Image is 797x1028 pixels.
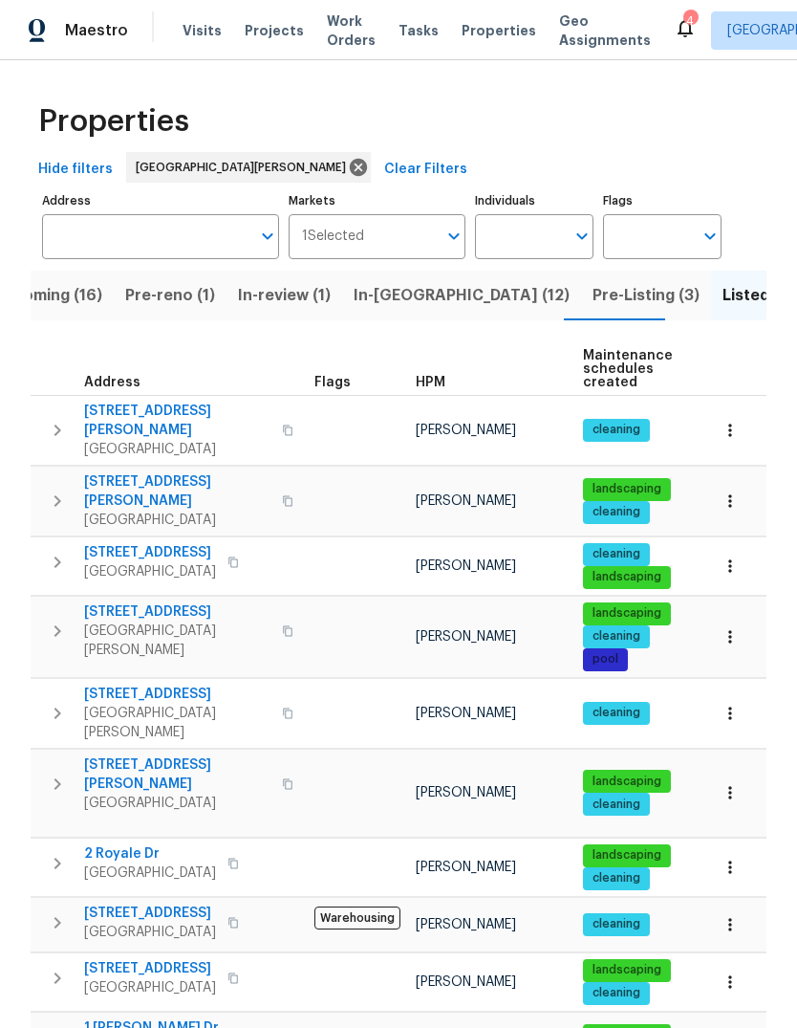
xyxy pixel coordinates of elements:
button: Open [254,223,281,250]
span: [PERSON_NAME] [416,630,516,644]
div: [GEOGRAPHIC_DATA][PERSON_NAME] [126,152,371,183]
span: In-[GEOGRAPHIC_DATA] (12) [354,282,570,309]
span: cleaning [585,985,648,1001]
span: [STREET_ADDRESS][PERSON_NAME] [84,755,270,794]
label: Individuals [475,195,593,207]
span: [GEOGRAPHIC_DATA] [84,562,216,581]
span: Pre-Listing (3) [592,282,700,309]
button: Open [697,223,723,250]
span: [GEOGRAPHIC_DATA][PERSON_NAME] [136,158,354,177]
span: 2 Royale Dr [84,844,216,864]
span: cleaning [585,422,648,438]
button: Open [569,223,595,250]
span: [GEOGRAPHIC_DATA][PERSON_NAME] [84,622,270,660]
span: [GEOGRAPHIC_DATA] [84,794,270,813]
span: Flags [314,376,351,389]
span: [PERSON_NAME] [416,707,516,720]
span: Tasks [398,24,439,37]
span: Properties [462,21,536,40]
button: Hide filters [31,152,120,187]
span: Warehousing [314,907,400,930]
span: Properties [38,112,189,131]
span: Maestro [65,21,128,40]
button: Clear Filters [377,152,475,187]
span: 1 Selected [302,229,364,245]
span: [PERSON_NAME] [416,424,516,437]
span: [PERSON_NAME] [416,494,516,508]
span: [STREET_ADDRESS] [84,602,270,622]
span: [PERSON_NAME] [416,975,516,989]
span: [STREET_ADDRESS][PERSON_NAME] [84,402,270,440]
label: Flags [603,195,722,207]
span: [PERSON_NAME] [416,918,516,931]
span: cleaning [585,504,648,520]
span: Visits [183,21,222,40]
span: Maintenance schedules created [583,349,673,389]
span: Geo Assignments [559,11,651,50]
span: [GEOGRAPHIC_DATA] [84,511,270,530]
span: [GEOGRAPHIC_DATA][PERSON_NAME] [84,704,270,742]
span: cleaning [585,546,648,562]
span: [PERSON_NAME] [416,559,516,573]
label: Markets [289,195,466,207]
span: In-review (1) [238,282,331,309]
span: [STREET_ADDRESS] [84,959,216,978]
span: Projects [245,21,304,40]
span: landscaping [585,774,669,790]
span: [GEOGRAPHIC_DATA] [84,923,216,942]
span: cleaning [585,705,648,721]
div: 4 [683,11,697,31]
span: [STREET_ADDRESS] [84,543,216,562]
span: Hide filters [38,158,113,182]
span: [STREET_ADDRESS][PERSON_NAME] [84,472,270,511]
span: landscaping [585,569,669,585]
span: landscaping [585,605,669,622]
span: cleaning [585,628,648,645]
span: landscaping [585,962,669,978]
span: Address [84,376,140,389]
span: [PERSON_NAME] [416,786,516,799]
span: Clear Filters [384,158,467,182]
span: pool [585,651,626,667]
span: Pre-reno (1) [125,282,215,309]
span: cleaning [585,916,648,932]
span: [GEOGRAPHIC_DATA] [84,978,216,997]
span: [GEOGRAPHIC_DATA] [84,864,216,883]
span: landscaping [585,847,669,864]
span: [STREET_ADDRESS] [84,904,216,923]
span: [PERSON_NAME] [416,861,516,874]
label: Address [42,195,279,207]
span: [GEOGRAPHIC_DATA] [84,440,270,459]
span: landscaping [585,481,669,497]
span: cleaning [585,870,648,886]
button: Open [441,223,467,250]
span: [STREET_ADDRESS] [84,685,270,704]
span: cleaning [585,797,648,813]
span: Work Orders [327,11,376,50]
span: HPM [416,376,445,389]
